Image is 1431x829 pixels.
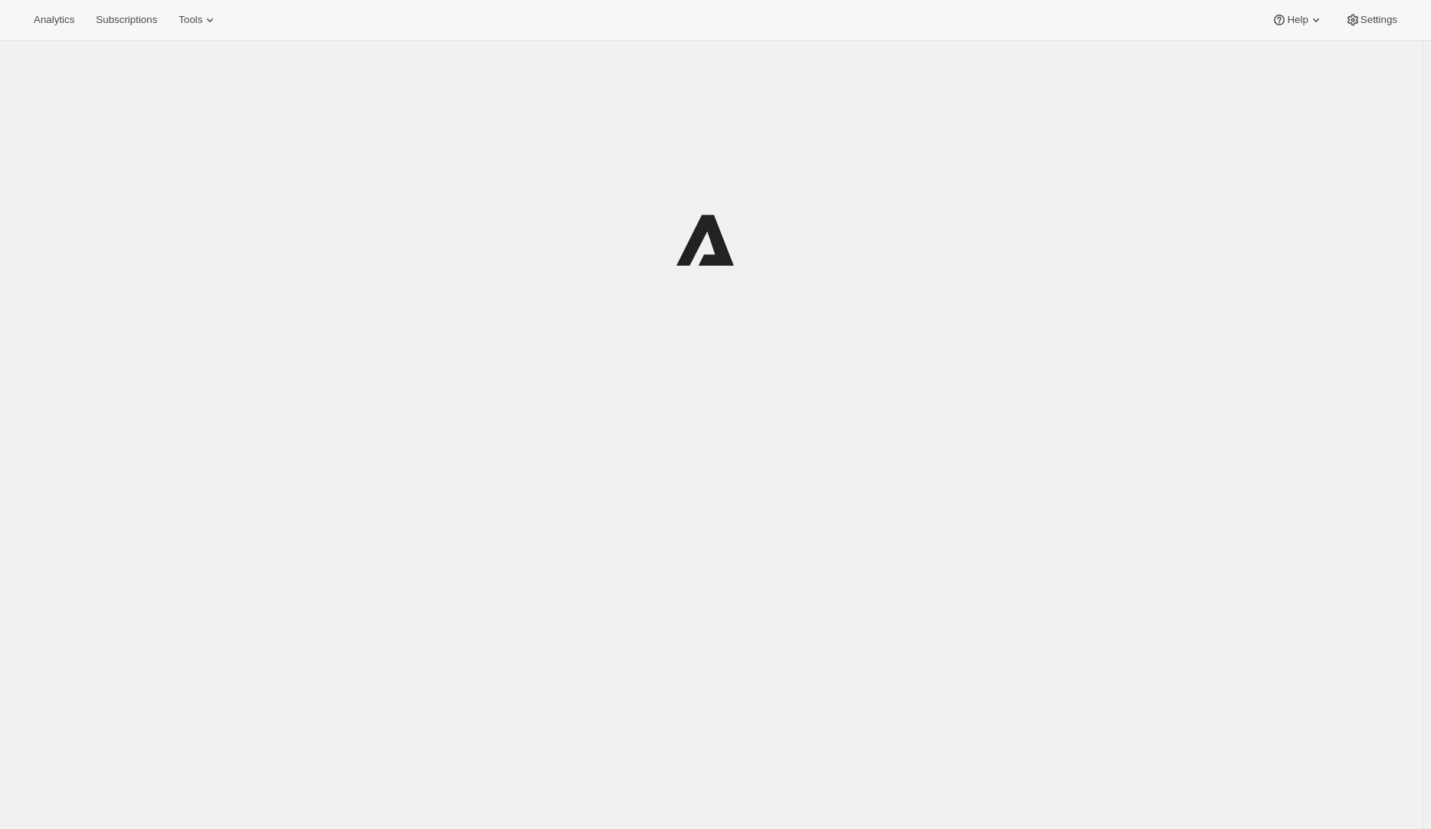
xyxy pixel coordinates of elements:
button: Tools [169,9,227,31]
span: Settings [1361,14,1397,26]
span: Analytics [34,14,74,26]
button: Subscriptions [87,9,166,31]
button: Settings [1336,9,1406,31]
span: Help [1287,14,1308,26]
button: Help [1262,9,1332,31]
span: Subscriptions [96,14,157,26]
button: Analytics [25,9,84,31]
span: Tools [178,14,202,26]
